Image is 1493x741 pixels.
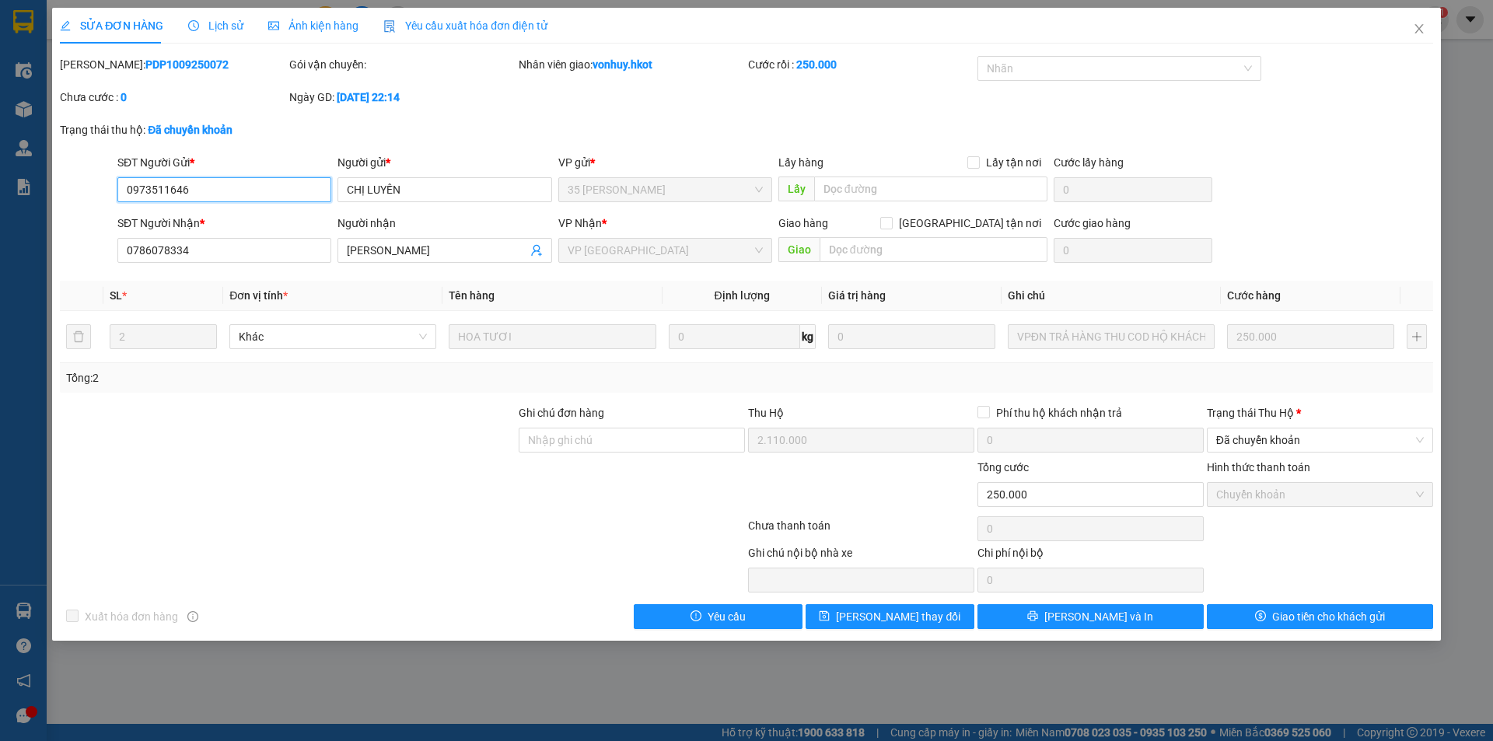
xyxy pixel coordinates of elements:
[60,89,286,106] div: Chưa cước :
[79,608,184,625] span: Xuất hóa đơn hàng
[1054,238,1212,263] input: Cước giao hàng
[977,604,1204,629] button: printer[PERSON_NAME] và In
[1044,608,1153,625] span: [PERSON_NAME] và In
[1207,604,1433,629] button: dollarGiao tiền cho khách gửi
[980,154,1047,171] span: Lấy tận nơi
[568,178,763,201] span: 35 Trần Phú
[558,154,772,171] div: VP gửi
[715,289,770,302] span: Định lượng
[1207,461,1310,474] label: Hình thức thanh toán
[558,217,602,229] span: VP Nhận
[778,237,820,262] span: Giao
[239,325,427,348] span: Khác
[60,20,71,31] span: edit
[187,611,198,622] span: info-circle
[1255,610,1266,623] span: dollar
[60,19,163,32] span: SỬA ĐƠN HÀNG
[1008,324,1215,349] input: Ghi Chú
[1027,610,1038,623] span: printer
[634,604,802,629] button: exclamation-circleYêu cầu
[796,58,837,71] b: 250.000
[708,608,746,625] span: Yêu cầu
[836,608,960,625] span: [PERSON_NAME] thay đổi
[1054,217,1131,229] label: Cước giao hàng
[337,154,551,171] div: Người gửi
[148,124,233,136] b: Đã chuyển khoản
[1054,177,1212,202] input: Cước lấy hàng
[593,58,652,71] b: vonhuy.hkot
[893,215,1047,232] span: [GEOGRAPHIC_DATA] tận nơi
[337,215,551,232] div: Người nhận
[145,58,229,71] b: PDP1009250072
[748,407,784,419] span: Thu Hộ
[828,289,886,302] span: Giá trị hàng
[383,20,396,33] img: icon
[748,544,974,568] div: Ghi chú nội bộ nhà xe
[977,461,1029,474] span: Tổng cước
[289,56,516,73] div: Gói vận chuyển:
[519,428,745,453] input: Ghi chú đơn hàng
[60,121,344,138] div: Trạng thái thu hộ:
[1207,404,1433,421] div: Trạng thái Thu Hộ
[748,56,974,73] div: Cước rồi :
[1054,156,1124,169] label: Cước lấy hàng
[1002,281,1221,311] th: Ghi chú
[289,89,516,106] div: Ngày GD:
[66,324,91,349] button: delete
[117,215,331,232] div: SĐT Người Nhận
[268,20,279,31] span: picture
[778,156,823,169] span: Lấy hàng
[66,369,576,386] div: Tổng: 2
[1216,483,1424,506] span: Chuyển khoản
[229,289,288,302] span: Đơn vị tính
[117,154,331,171] div: SĐT Người Gửi
[990,404,1128,421] span: Phí thu hộ khách nhận trả
[188,20,199,31] span: clock-circle
[188,19,243,32] span: Lịch sử
[800,324,816,349] span: kg
[1413,23,1425,35] span: close
[121,91,127,103] b: 0
[519,407,604,419] label: Ghi chú đơn hàng
[60,56,286,73] div: [PERSON_NAME]:
[691,610,701,623] span: exclamation-circle
[1272,608,1385,625] span: Giao tiền cho khách gửi
[1407,324,1427,349] button: plus
[819,610,830,623] span: save
[778,217,828,229] span: Giao hàng
[268,19,358,32] span: Ảnh kiện hàng
[449,324,656,349] input: VD: Bàn, Ghế
[383,19,547,32] span: Yêu cầu xuất hóa đơn điện tử
[1216,428,1424,452] span: Đã chuyển khoản
[449,289,495,302] span: Tên hàng
[1227,289,1281,302] span: Cước hàng
[778,177,814,201] span: Lấy
[519,56,745,73] div: Nhân viên giao:
[806,604,974,629] button: save[PERSON_NAME] thay đổi
[568,239,763,262] span: VP Đà Nẵng
[337,91,400,103] b: [DATE] 22:14
[828,324,995,349] input: 0
[530,244,543,257] span: user-add
[746,517,976,544] div: Chưa thanh toán
[1397,8,1441,51] button: Close
[820,237,1047,262] input: Dọc đường
[977,544,1204,568] div: Chi phí nội bộ
[1227,324,1394,349] input: 0
[814,177,1047,201] input: Dọc đường
[110,289,122,302] span: SL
